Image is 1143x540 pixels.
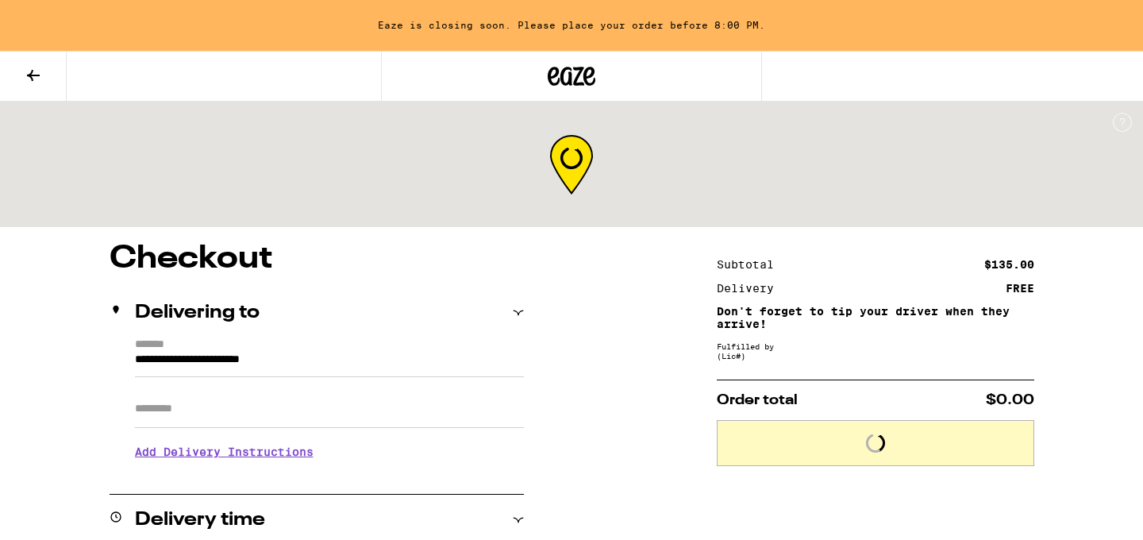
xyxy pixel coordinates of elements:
div: Delivery [717,283,785,294]
h2: Delivering to [135,303,260,322]
div: Fulfilled by (Lic# ) [717,341,1034,361]
p: Don't forget to tip your driver when they arrive! [717,305,1034,330]
h1: Checkout [110,243,524,275]
h2: Delivery time [135,511,265,530]
h3: Add Delivery Instructions [135,434,524,470]
p: We'll contact you at [PHONE_NUMBER] when we arrive [135,470,524,483]
div: $135.00 [984,259,1034,270]
span: $0.00 [986,393,1034,407]
span: Order total [717,393,798,407]
div: FREE [1006,283,1034,294]
div: Subtotal [717,259,785,270]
